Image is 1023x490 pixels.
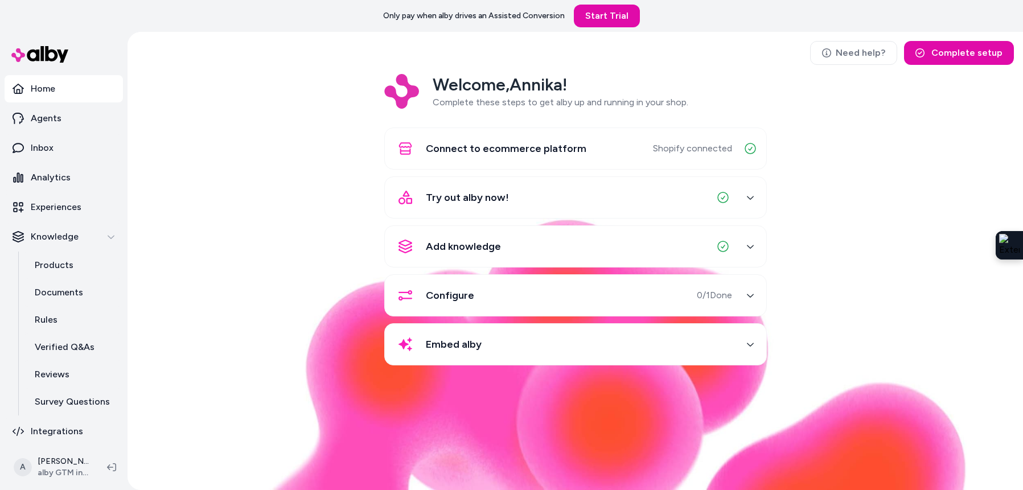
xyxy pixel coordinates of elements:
button: Add knowledge [392,233,759,260]
p: Reviews [35,368,69,381]
p: Integrations [31,425,83,438]
button: Knowledge [5,223,123,250]
span: Embed alby [426,336,482,352]
p: Products [35,258,73,272]
p: Inbox [31,141,54,155]
a: Products [23,252,123,279]
p: Verified Q&As [35,340,95,354]
p: Knowledge [31,230,79,244]
img: alby Logo [11,46,68,63]
a: Analytics [5,164,123,191]
p: Agents [31,112,61,125]
span: Try out alby now! [426,190,509,205]
a: Rules [23,306,123,333]
a: Agents [5,105,123,132]
span: Complete these steps to get alby up and running in your shop. [433,97,688,108]
a: Home [5,75,123,102]
a: Verified Q&As [23,333,123,361]
a: Start Trial [574,5,640,27]
p: Rules [35,313,57,327]
a: Need help? [810,41,897,65]
img: Extension Icon [999,234,1020,257]
span: A [14,458,32,476]
p: Survey Questions [35,395,110,409]
img: Logo [384,74,419,109]
p: Experiences [31,200,81,214]
p: Only pay when alby drives an Assisted Conversion [383,10,565,22]
span: alby GTM internal [38,467,89,479]
p: Home [31,82,55,96]
span: Add knowledge [426,238,501,254]
button: A[PERSON_NAME]alby GTM internal [7,449,98,485]
button: Try out alby now! [392,184,759,211]
button: Complete setup [904,41,1014,65]
a: Documents [23,279,123,306]
a: Integrations [5,418,123,445]
button: Embed alby [392,331,759,358]
a: Inbox [5,134,123,162]
a: Survey Questions [23,388,123,415]
a: Reviews [23,361,123,388]
p: Documents [35,286,83,299]
span: Shopify connected [653,142,732,155]
span: Configure [426,287,474,303]
button: Connect to ecommerce platformShopify connected [392,135,759,162]
p: Analytics [31,171,71,184]
span: 0 / 1 Done [697,289,732,302]
span: Connect to ecommerce platform [426,141,586,157]
a: Experiences [5,193,123,221]
h2: Welcome, Annika ! [433,74,688,96]
p: [PERSON_NAME] [38,456,89,467]
button: Configure0/1Done [392,282,759,309]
